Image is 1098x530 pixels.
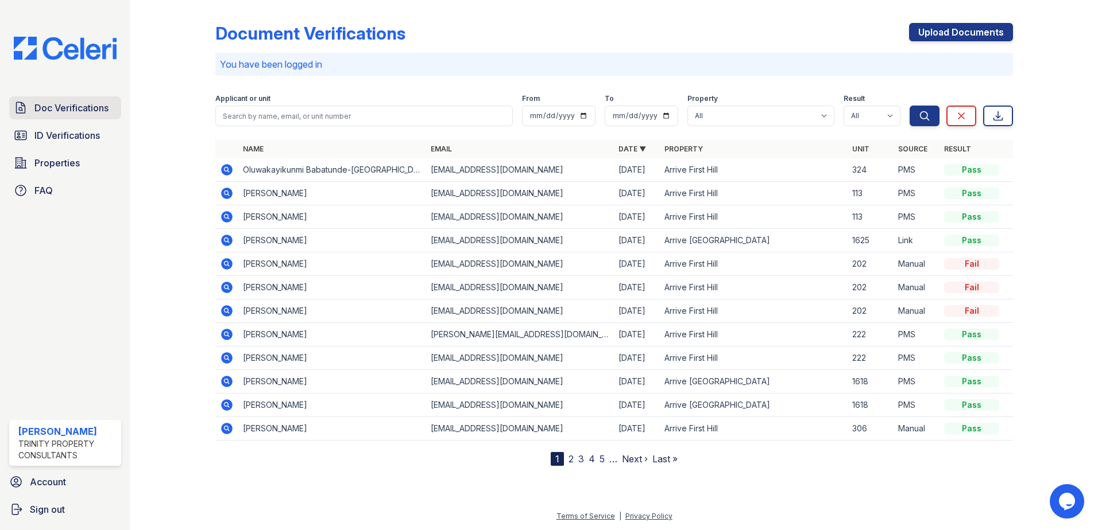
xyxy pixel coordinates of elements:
td: Manual [894,299,940,323]
td: Arrive First Hill [660,276,848,299]
td: [EMAIL_ADDRESS][DOMAIN_NAME] [426,205,614,229]
td: [EMAIL_ADDRESS][DOMAIN_NAME] [426,158,614,182]
td: [DATE] [614,346,660,370]
a: ID Verifications [9,124,121,147]
div: Pass [944,235,999,246]
div: Fail [944,258,999,270]
a: Name [243,145,264,153]
label: Applicant or unit [215,94,270,103]
a: Last » [652,453,678,465]
label: Property [687,94,718,103]
td: 202 [848,299,894,323]
td: Link [894,229,940,252]
a: Unit [852,145,869,153]
td: [EMAIL_ADDRESS][DOMAIN_NAME] [426,276,614,299]
td: [PERSON_NAME][EMAIL_ADDRESS][DOMAIN_NAME] [426,323,614,346]
label: Result [844,94,865,103]
td: [PERSON_NAME] [238,182,426,205]
td: [PERSON_NAME] [238,346,426,370]
a: Result [944,145,971,153]
div: Fail [944,282,999,293]
td: PMS [894,393,940,417]
td: [PERSON_NAME] [238,370,426,393]
td: 202 [848,252,894,276]
a: Account [5,470,126,493]
td: 306 [848,417,894,441]
td: Arrive First Hill [660,323,848,346]
div: 1 [551,452,564,466]
iframe: chat widget [1050,484,1087,519]
td: 222 [848,323,894,346]
td: 113 [848,205,894,229]
div: Pass [944,423,999,434]
td: [DATE] [614,158,660,182]
a: Sign out [5,498,126,521]
td: [DATE] [614,229,660,252]
td: PMS [894,346,940,370]
td: [DATE] [614,182,660,205]
div: Pass [944,211,999,223]
a: Upload Documents [909,23,1013,41]
span: Properties [34,156,80,170]
td: Arrive First Hill [660,205,848,229]
td: 324 [848,158,894,182]
a: Properties [9,151,121,174]
p: You have been logged in [220,57,1008,71]
a: Next › [622,453,648,465]
td: [PERSON_NAME] [238,229,426,252]
div: Document Verifications [215,23,405,44]
span: Account [30,475,66,489]
td: Manual [894,252,940,276]
span: … [609,452,617,466]
td: [PERSON_NAME] [238,276,426,299]
td: Manual [894,276,940,299]
div: Pass [944,376,999,387]
span: Sign out [30,502,65,516]
td: Arrive First Hill [660,158,848,182]
td: [PERSON_NAME] [238,205,426,229]
span: Doc Verifications [34,101,109,115]
td: [EMAIL_ADDRESS][DOMAIN_NAME] [426,182,614,205]
a: 3 [578,453,584,465]
div: Pass [944,188,999,199]
td: Arrive [GEOGRAPHIC_DATA] [660,393,848,417]
td: Manual [894,417,940,441]
td: Arrive [GEOGRAPHIC_DATA] [660,229,848,252]
td: Arrive First Hill [660,346,848,370]
td: [DATE] [614,393,660,417]
div: Pass [944,399,999,411]
td: [EMAIL_ADDRESS][DOMAIN_NAME] [426,393,614,417]
td: 113 [848,182,894,205]
div: Pass [944,352,999,364]
td: [EMAIL_ADDRESS][DOMAIN_NAME] [426,417,614,441]
div: Fail [944,305,999,317]
td: 1618 [848,370,894,393]
td: [EMAIL_ADDRESS][DOMAIN_NAME] [426,229,614,252]
label: From [522,94,540,103]
a: Source [898,145,927,153]
td: [PERSON_NAME] [238,417,426,441]
td: [DATE] [614,252,660,276]
a: 2 [569,453,574,465]
td: [PERSON_NAME] [238,299,426,323]
span: FAQ [34,184,53,197]
td: PMS [894,323,940,346]
td: [DATE] [614,299,660,323]
span: ID Verifications [34,128,100,142]
div: Pass [944,329,999,340]
td: Arrive First Hill [660,417,848,441]
div: Trinity Property Consultants [18,438,117,461]
td: Arrive First Hill [660,182,848,205]
a: Terms of Service [556,512,615,520]
td: PMS [894,370,940,393]
a: Email [431,145,452,153]
td: [EMAIL_ADDRESS][DOMAIN_NAME] [426,346,614,370]
td: 222 [848,346,894,370]
a: Privacy Policy [625,512,672,520]
td: Arrive [GEOGRAPHIC_DATA] [660,370,848,393]
td: [DATE] [614,205,660,229]
td: [EMAIL_ADDRESS][DOMAIN_NAME] [426,370,614,393]
td: PMS [894,182,940,205]
label: To [605,94,614,103]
